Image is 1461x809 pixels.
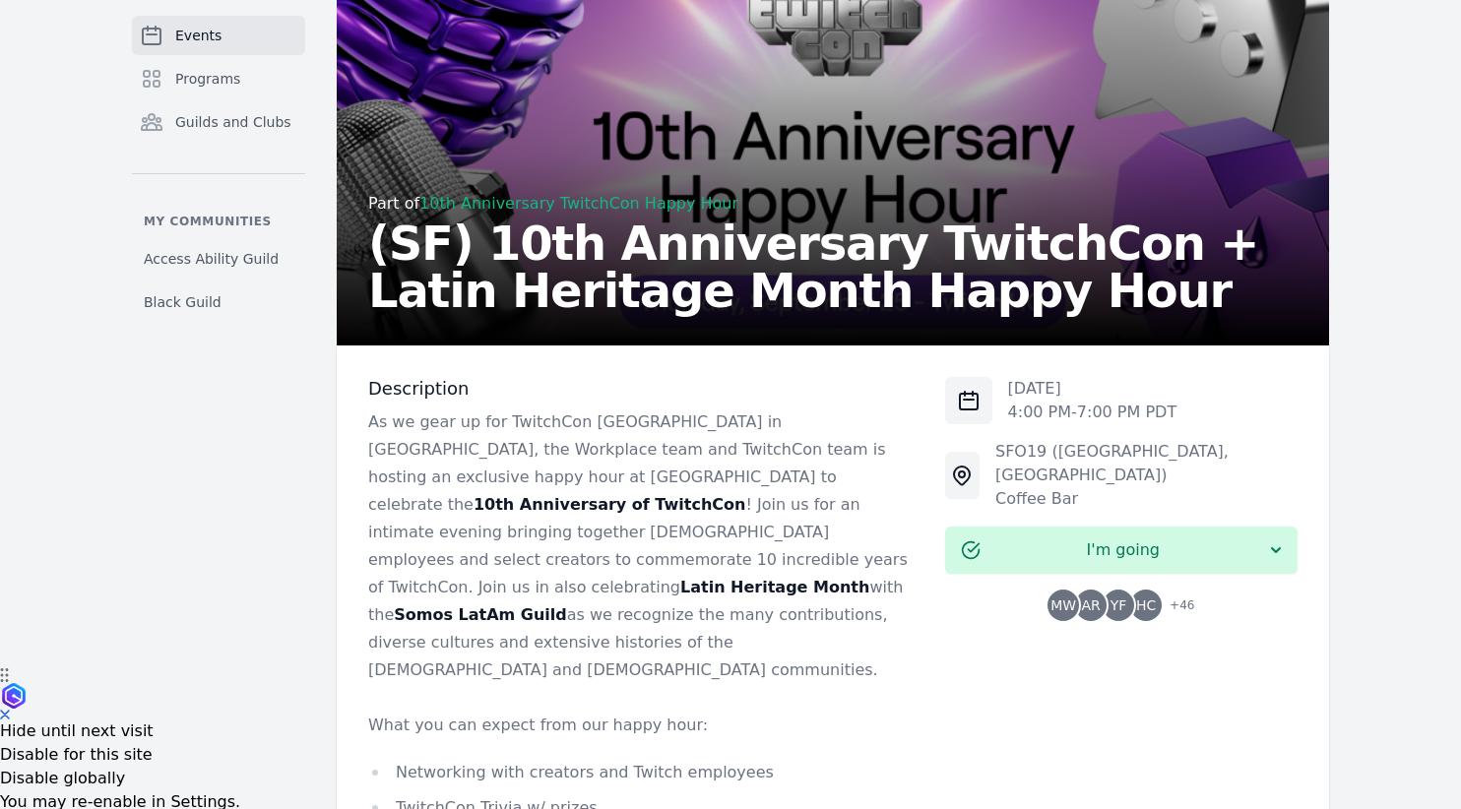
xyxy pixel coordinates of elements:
[945,527,1298,574] button: I'm going
[368,408,914,684] p: As we gear up for TwitchCon [GEOGRAPHIC_DATA] in [GEOGRAPHIC_DATA], the Workplace team and Twitch...
[175,112,291,132] span: Guilds and Clubs
[1111,598,1127,612] span: YF
[1008,401,1177,424] p: 4:00 PM - 7:00 PM PDT
[144,292,222,312] span: Black Guild
[1158,593,1194,621] span: + 46
[1050,598,1076,612] span: MW
[368,219,1298,314] h2: (SF) 10th Anniversary TwitchCon + Latin Heritage Month Happy Hour
[132,214,305,229] p: My communities
[175,69,240,89] span: Programs
[132,241,305,277] a: Access Ability Guild
[144,249,279,269] span: Access Ability Guild
[1136,598,1156,612] span: HC
[680,578,869,596] strong: Latin Heritage Month
[1081,598,1100,612] span: AR
[995,440,1298,487] div: SFO19 ([GEOGRAPHIC_DATA], [GEOGRAPHIC_DATA])
[175,26,222,45] span: Events
[981,538,1266,562] span: I'm going
[419,194,738,213] a: 10th Anniversary TwitchCon Happy Hour
[368,377,914,401] h3: Description
[132,16,305,320] nav: Sidebar
[368,759,914,786] li: Networking with creators and Twitch employees
[394,605,566,624] strong: Somos LatAm Guild
[474,495,746,514] strong: 10th Anniversary of TwitchCon
[132,284,305,320] a: Black Guild
[132,102,305,142] a: Guilds and Clubs
[132,16,305,55] a: Events
[1008,377,1177,401] p: [DATE]
[368,712,914,739] p: What you can expect from our happy hour:
[368,192,1298,216] div: Part of
[995,487,1298,511] div: Coffee Bar
[132,59,305,98] a: Programs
